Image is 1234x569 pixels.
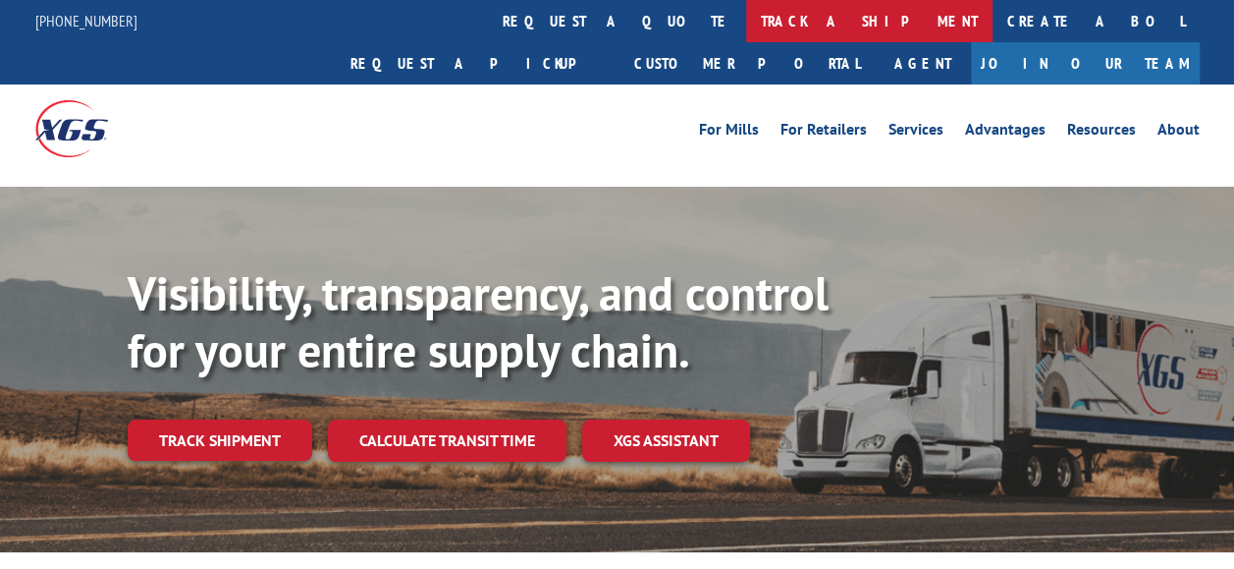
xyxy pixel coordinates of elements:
a: Advantages [965,122,1046,143]
a: Track shipment [128,420,312,461]
a: About [1157,122,1200,143]
a: Calculate transit time [328,420,566,462]
a: For Mills [699,122,759,143]
a: Request a pickup [336,42,619,85]
a: Resources [1067,122,1136,143]
a: Agent [875,42,971,85]
a: Join Our Team [971,42,1200,85]
a: [PHONE_NUMBER] [35,11,137,30]
a: Customer Portal [619,42,875,85]
b: Visibility, transparency, and control for your entire supply chain. [128,262,829,380]
a: For Retailers [780,122,867,143]
a: Services [888,122,943,143]
a: XGS ASSISTANT [582,420,750,462]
